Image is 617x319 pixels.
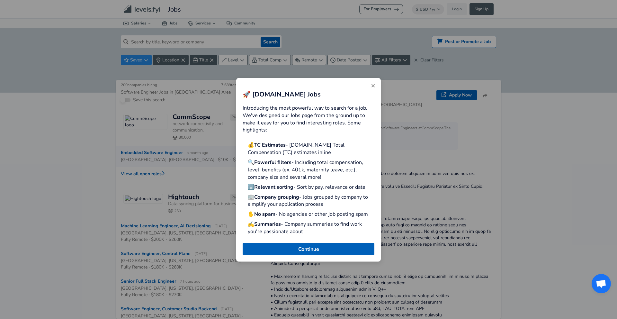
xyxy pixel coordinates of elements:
h2: 🚀 [DOMAIN_NAME] Jobs [243,90,374,99]
p: ✍️ - Company summaries to find work you're passionate about [248,221,374,235]
strong: Relevant sorting [254,183,293,190]
p: ✋ - No agencies or other job posting spam [248,211,374,218]
strong: Summaries [254,221,281,228]
p: 🔍 - Including total compensation, level, benefits (ex. 401k, maternity leave, etc.), company size... [248,159,374,181]
button: Close [243,243,374,255]
p: Introducing the most powerful way to search for a job. We've designed our Jobs page from the grou... [243,104,374,134]
button: Close [368,81,378,91]
p: 💰 - [DOMAIN_NAME] Total Compensation (TC) estimates inline [248,141,374,156]
p: 🏢 - Jobs grouped by company to simplify your application process [248,193,374,208]
strong: TC Estimates [254,141,286,149]
strong: No spam [254,211,275,218]
strong: Powerful filters [254,159,291,166]
p: ⬇️ - Sort by pay, relevance or date [248,183,374,191]
strong: Company grouping [254,193,299,200]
